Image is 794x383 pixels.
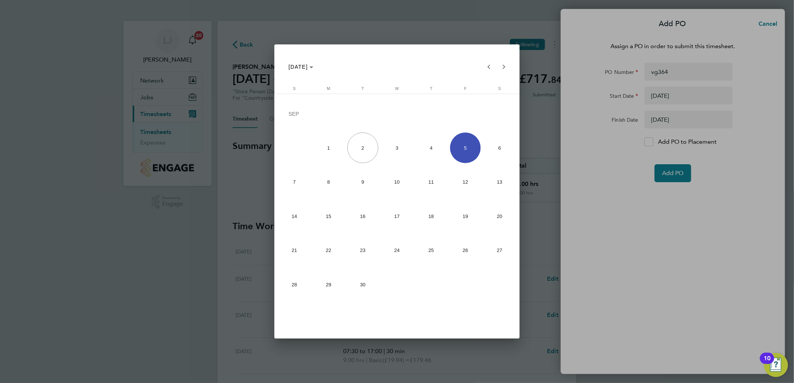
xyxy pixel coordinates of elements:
span: T [430,86,433,91]
button: September 19, 2025 [448,199,483,234]
button: September 14, 2025 [277,199,312,234]
button: September 6, 2025 [483,131,517,165]
button: September 10, 2025 [380,165,414,199]
button: September 27, 2025 [483,233,517,268]
span: 24 [382,235,412,266]
span: F [464,86,467,91]
button: September 23, 2025 [346,233,380,268]
span: 11 [416,167,446,197]
button: September 30, 2025 [346,268,380,302]
span: 8 [313,167,344,197]
button: September 28, 2025 [277,268,312,302]
button: September 13, 2025 [483,165,517,199]
span: 14 [279,201,310,231]
span: 17 [382,201,412,231]
span: 19 [450,201,481,231]
td: SEP [277,97,517,131]
span: 20 [484,201,515,231]
button: September 15, 2025 [311,199,346,234]
span: 1 [313,133,344,163]
button: September 5, 2025 [448,131,483,165]
span: 27 [484,235,515,266]
span: 10 [382,167,412,197]
span: S [498,86,501,91]
button: Previous month [481,59,496,74]
span: 23 [347,235,378,266]
button: September 8, 2025 [311,165,346,199]
span: W [395,86,399,91]
button: September 1, 2025 [311,131,346,165]
span: 6 [484,133,515,163]
span: 5 [450,133,481,163]
span: 16 [347,201,378,231]
span: 3 [382,133,412,163]
span: 9 [347,167,378,197]
button: September 11, 2025 [414,165,449,199]
button: Open Resource Center, 10 new notifications [764,353,788,377]
span: 7 [279,167,310,197]
button: September 2, 2025 [346,131,380,165]
span: 26 [450,235,481,266]
button: Next month [496,59,511,74]
span: M [327,86,330,91]
button: September 3, 2025 [380,131,414,165]
span: S [293,86,296,91]
span: 4 [416,133,446,163]
button: September 17, 2025 [380,199,414,234]
button: September 25, 2025 [414,233,449,268]
span: [DATE] [289,64,308,70]
span: 25 [416,235,446,266]
span: 28 [279,269,310,300]
button: September 21, 2025 [277,233,312,268]
button: Choose month and year [286,60,317,74]
span: T [361,86,364,91]
button: September 18, 2025 [414,199,449,234]
button: September 9, 2025 [346,165,380,199]
span: 13 [484,167,515,197]
button: September 4, 2025 [414,131,449,165]
button: September 12, 2025 [448,165,483,199]
span: 2 [347,133,378,163]
button: September 16, 2025 [346,199,380,234]
span: 18 [416,201,446,231]
span: 29 [313,269,344,300]
span: 21 [279,235,310,266]
span: 30 [347,269,378,300]
span: 12 [450,167,481,197]
button: September 22, 2025 [311,233,346,268]
button: September 7, 2025 [277,165,312,199]
div: 10 [764,358,770,368]
span: 22 [313,235,344,266]
button: September 26, 2025 [448,233,483,268]
span: 15 [313,201,344,231]
button: September 24, 2025 [380,233,414,268]
button: September 20, 2025 [483,199,517,234]
button: September 29, 2025 [311,268,346,302]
